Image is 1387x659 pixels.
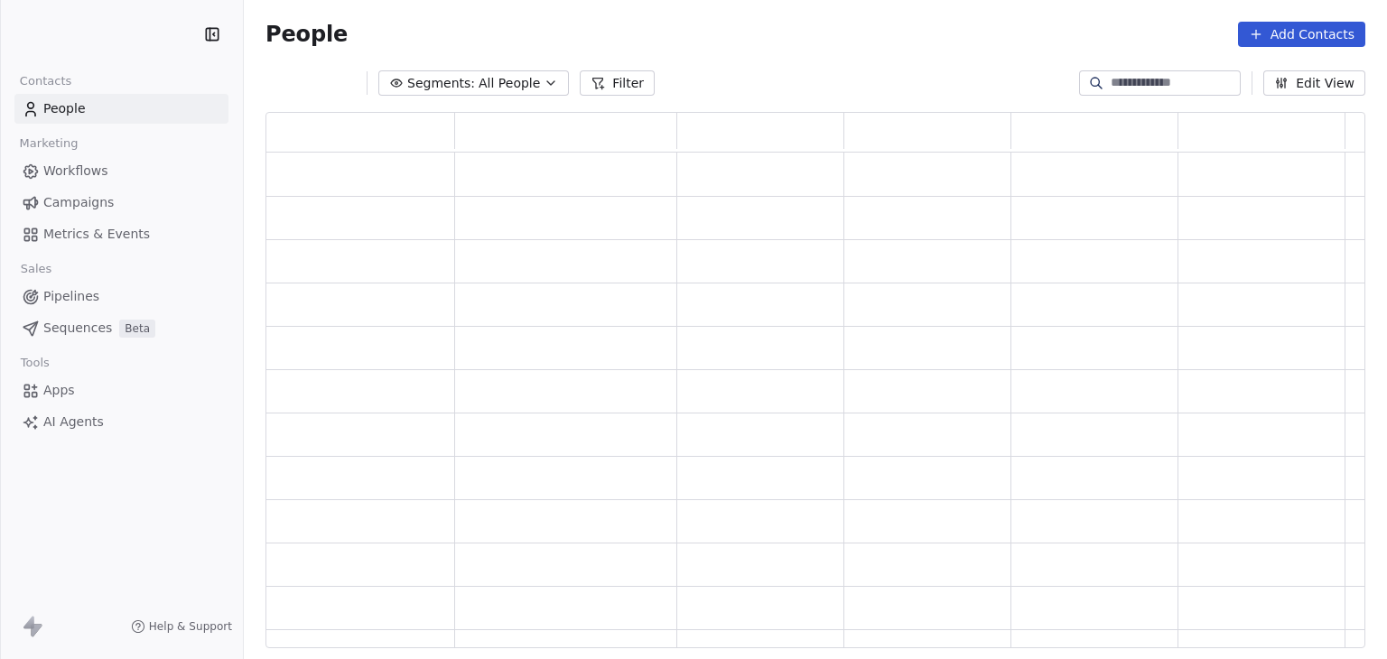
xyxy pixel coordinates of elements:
a: Metrics & Events [14,219,228,249]
a: Help & Support [131,619,232,634]
a: Apps [14,376,228,405]
a: Workflows [14,156,228,186]
span: Workflows [43,162,108,181]
a: SequencesBeta [14,313,228,343]
button: Edit View [1263,70,1365,96]
span: Apps [43,381,75,400]
a: Pipelines [14,282,228,311]
span: All People [479,74,540,93]
span: People [43,99,86,118]
span: Contacts [12,68,79,95]
span: Beta [119,320,155,338]
span: Pipelines [43,287,99,306]
span: People [265,21,348,48]
span: AI Agents [43,413,104,432]
a: People [14,94,228,124]
span: Segments: [407,74,475,93]
span: Help & Support [149,619,232,634]
span: Sequences [43,319,112,338]
a: AI Agents [14,407,228,437]
button: Add Contacts [1238,22,1365,47]
span: Campaigns [43,193,114,212]
a: Campaigns [14,188,228,218]
span: Metrics & Events [43,225,150,244]
span: Tools [13,349,57,376]
button: Filter [580,70,655,96]
span: Sales [13,255,60,283]
span: Marketing [12,130,86,157]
